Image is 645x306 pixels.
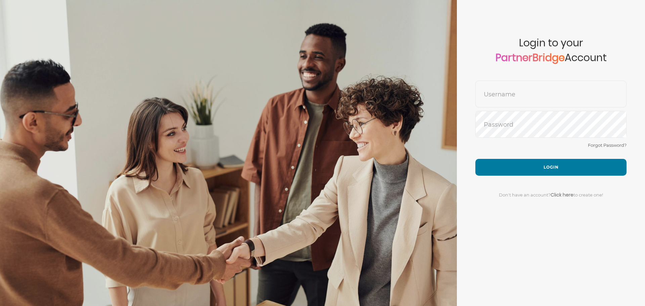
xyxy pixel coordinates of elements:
[475,37,627,81] span: Login to your Account
[588,142,627,148] a: Forgot Password?
[499,192,603,198] span: Don't have an account? to create one!
[475,159,627,176] button: Login
[551,191,573,198] a: Click here
[496,50,565,65] a: PartnerBridge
